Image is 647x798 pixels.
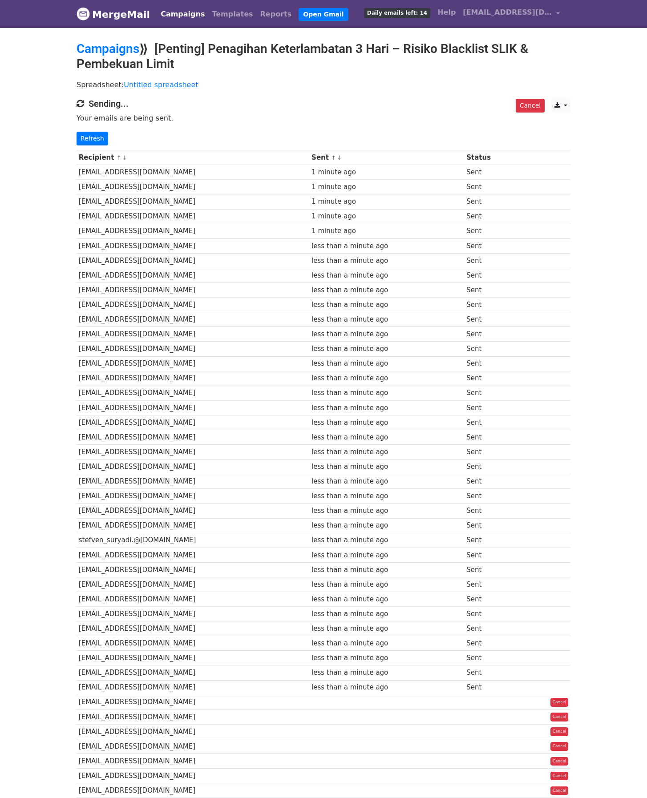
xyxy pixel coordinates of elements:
[77,327,309,342] td: [EMAIL_ADDRESS][DOMAIN_NAME]
[464,518,519,533] td: Sent
[77,298,309,312] td: [EMAIL_ADDRESS][DOMAIN_NAME]
[311,506,462,516] div: less than a minute ago
[124,81,198,89] a: Untitled spreadsheet
[311,314,462,325] div: less than a minute ago
[77,180,309,194] td: [EMAIL_ADDRESS][DOMAIN_NAME]
[550,698,569,707] a: Cancel
[77,489,309,504] td: [EMAIL_ADDRESS][DOMAIN_NAME]
[77,709,309,724] td: [EMAIL_ADDRESS][DOMAIN_NAME]
[464,209,519,224] td: Sent
[77,150,309,165] th: Recipient
[77,504,309,518] td: [EMAIL_ADDRESS][DOMAIN_NAME]
[77,268,309,282] td: [EMAIL_ADDRESS][DOMAIN_NAME]
[77,680,309,695] td: [EMAIL_ADDRESS][DOMAIN_NAME]
[337,154,342,161] a: ↓
[77,312,309,327] td: [EMAIL_ADDRESS][DOMAIN_NAME]
[77,7,90,20] img: MergeMail logo
[464,607,519,621] td: Sent
[311,344,462,354] div: less than a minute ago
[311,668,462,678] div: less than a minute ago
[77,665,309,680] td: [EMAIL_ADDRESS][DOMAIN_NAME]
[364,8,430,18] span: Daily emails left: 14
[311,550,462,560] div: less than a minute ago
[311,580,462,590] div: less than a minute ago
[550,786,569,795] a: Cancel
[208,5,256,23] a: Templates
[77,5,150,24] a: MergeMail
[77,621,309,636] td: [EMAIL_ADDRESS][DOMAIN_NAME]
[464,415,519,430] td: Sent
[77,459,309,474] td: [EMAIL_ADDRESS][DOMAIN_NAME]
[311,565,462,575] div: less than a minute ago
[464,577,519,592] td: Sent
[311,638,462,649] div: less than a minute ago
[77,356,309,371] td: [EMAIL_ADDRESS][DOMAIN_NAME]
[464,651,519,665] td: Sent
[77,165,309,180] td: [EMAIL_ADDRESS][DOMAIN_NAME]
[311,241,462,251] div: less than a minute ago
[77,518,309,533] td: [EMAIL_ADDRESS][DOMAIN_NAME]
[311,226,462,236] div: 1 minute ago
[77,132,108,145] a: Refresh
[464,665,519,680] td: Sent
[311,182,462,192] div: 1 minute ago
[311,609,462,619] div: less than a minute ago
[311,211,462,222] div: 1 minute ago
[464,371,519,386] td: Sent
[77,283,309,298] td: [EMAIL_ADDRESS][DOMAIN_NAME]
[459,4,563,24] a: [EMAIL_ADDRESS][DOMAIN_NAME]
[77,695,309,709] td: [EMAIL_ADDRESS][DOMAIN_NAME]
[77,754,309,769] td: [EMAIL_ADDRESS][DOMAIN_NAME]
[550,727,569,736] a: Cancel
[464,342,519,356] td: Sent
[311,285,462,295] div: less than a minute ago
[464,194,519,209] td: Sent
[331,154,336,161] a: ↑
[77,562,309,577] td: [EMAIL_ADDRESS][DOMAIN_NAME]
[463,7,552,18] span: [EMAIL_ADDRESS][DOMAIN_NAME]
[311,491,462,501] div: less than a minute ago
[464,548,519,562] td: Sent
[311,256,462,266] div: less than a minute ago
[77,41,570,71] h2: ⟫ [Penting] Penagihan Keterlambatan 3 Hari – Risiko Blacklist SLIK & Pembekuan Limit
[311,418,462,428] div: less than a minute ago
[464,312,519,327] td: Sent
[464,283,519,298] td: Sent
[77,371,309,386] td: [EMAIL_ADDRESS][DOMAIN_NAME]
[550,757,569,766] a: Cancel
[464,224,519,238] td: Sent
[311,476,462,487] div: less than a minute ago
[550,713,569,721] a: Cancel
[77,445,309,459] td: [EMAIL_ADDRESS][DOMAIN_NAME]
[464,680,519,695] td: Sent
[77,113,570,123] p: Your emails are being sent.
[311,653,462,663] div: less than a minute ago
[77,769,309,783] td: [EMAIL_ADDRESS][DOMAIN_NAME]
[77,739,309,754] td: [EMAIL_ADDRESS][DOMAIN_NAME]
[464,562,519,577] td: Sent
[77,194,309,209] td: [EMAIL_ADDRESS][DOMAIN_NAME]
[77,474,309,489] td: [EMAIL_ADDRESS][DOMAIN_NAME]
[77,41,139,56] a: Campaigns
[77,415,309,430] td: [EMAIL_ADDRESS][DOMAIN_NAME]
[311,167,462,177] div: 1 minute ago
[464,268,519,282] td: Sent
[464,238,519,253] td: Sent
[464,474,519,489] td: Sent
[157,5,208,23] a: Campaigns
[311,535,462,545] div: less than a minute ago
[299,8,348,21] a: Open Gmail
[464,386,519,400] td: Sent
[77,98,570,109] h4: Sending...
[311,624,462,634] div: less than a minute ago
[464,489,519,504] td: Sent
[464,430,519,444] td: Sent
[311,403,462,413] div: less than a minute ago
[311,388,462,398] div: less than a minute ago
[311,270,462,281] div: less than a minute ago
[464,327,519,342] td: Sent
[464,165,519,180] td: Sent
[311,197,462,207] div: 1 minute ago
[434,4,459,21] a: Help
[77,724,309,739] td: [EMAIL_ADDRESS][DOMAIN_NAME]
